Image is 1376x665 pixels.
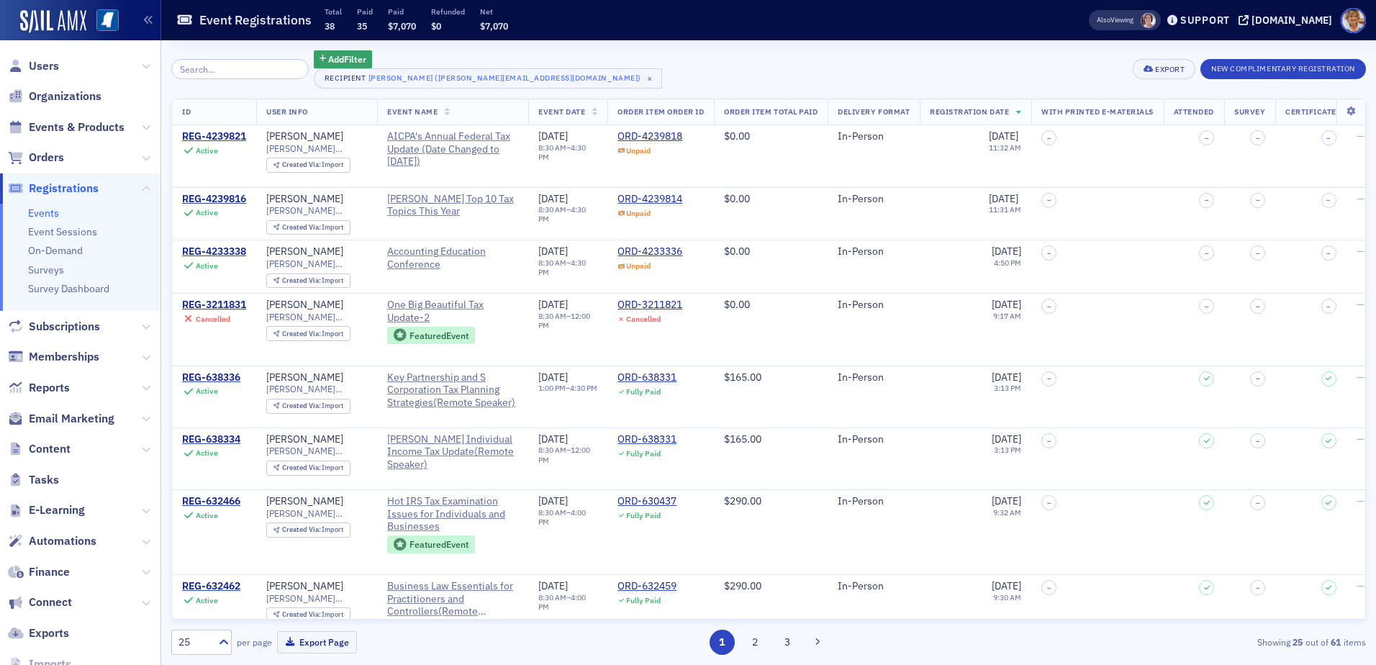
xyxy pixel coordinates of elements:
time: 8:30 AM [538,507,566,517]
div: [PERSON_NAME] [266,495,343,508]
a: ORD-638331 [617,371,676,384]
div: – [538,593,597,612]
div: [PERSON_NAME] [266,193,343,206]
a: ORD-630437 [617,495,676,508]
label: per page [237,635,272,648]
span: – [1256,374,1260,383]
span: Viewing [1097,15,1133,25]
span: [DATE] [989,192,1018,205]
div: Import [282,277,344,285]
div: [PERSON_NAME] [266,299,343,312]
a: View Homepage [86,9,119,34]
span: – [1256,584,1260,592]
span: Tasks [29,472,59,488]
div: Import [282,330,344,338]
span: – [1047,249,1051,258]
span: Created Via : [282,401,322,410]
span: Profile [1341,8,1366,33]
span: [PERSON_NAME][EMAIL_ADDRESS][DOMAIN_NAME] [266,258,367,269]
span: — [1357,494,1364,507]
button: 2 [742,630,767,655]
div: In-Person [838,495,910,508]
div: REG-3211831 [182,299,246,312]
span: $0.00 [724,245,750,258]
span: [DATE] [538,298,568,311]
span: [PERSON_NAME][EMAIL_ADDRESS][DOMAIN_NAME] [266,593,367,604]
span: [DATE] [992,371,1021,384]
a: Registrations [8,181,99,196]
div: Created Via: Import [266,607,350,623]
span: — [1357,433,1364,445]
a: Events & Products [8,119,125,135]
a: ORD-638331 [617,433,676,446]
div: Active [196,448,218,458]
a: E-Learning [8,502,85,518]
span: – [1047,584,1051,592]
a: Users [8,58,59,74]
div: In-Person [838,245,910,258]
span: – [1256,302,1260,311]
p: Total [325,6,342,17]
div: [PERSON_NAME] [266,130,343,143]
a: [PERSON_NAME] [266,433,343,446]
a: Content [8,441,71,457]
span: Survey [1234,107,1265,117]
span: — [1357,192,1364,205]
a: Accounting Education Conference [387,245,518,271]
div: Active [196,146,218,155]
span: Registrations [29,181,99,196]
span: Event Name [387,107,438,117]
a: Key Partnership and S Corporation Tax Planning Strategies(Remote Speaker) [387,371,518,410]
a: ORD-632459 [617,580,676,593]
span: – [1326,134,1331,142]
h1: Event Registrations [199,12,312,29]
span: – [1256,249,1260,258]
span: Surgent's Individual Income Tax Update(Remote Speaker) [387,433,518,471]
time: 12:00 PM [538,445,590,464]
a: Finance [8,564,70,580]
div: ORD-3211821 [617,299,682,312]
span: $0.00 [724,298,750,311]
time: 8:30 AM [538,311,566,321]
span: [DATE] [538,192,568,205]
div: REG-638334 [182,433,240,446]
div: Active [196,386,218,396]
a: Hot IRS Tax Examination Issues for Individuals and Businesses [387,495,518,533]
span: [PERSON_NAME][EMAIL_ADDRESS][DOMAIN_NAME] [266,384,367,394]
a: [PERSON_NAME] [266,245,343,258]
div: Fully Paid [626,596,661,605]
time: 4:30 PM [538,258,586,277]
span: Created Via : [282,222,322,232]
span: Surgent's Top 10 Tax Topics This Year [387,193,518,218]
div: Created Via: Import [266,158,350,173]
time: 3:13 PM [994,383,1021,393]
span: Automations [29,533,96,549]
span: – [1047,196,1051,204]
a: Survey Dashboard [28,282,109,295]
div: Featured Event [387,327,475,345]
span: — [1357,298,1364,311]
a: Organizations [8,89,101,104]
span: – [1256,437,1260,445]
span: Events & Products [29,119,125,135]
div: – [538,312,597,330]
span: [DATE] [538,579,568,592]
div: REG-632462 [182,580,240,593]
span: [DATE] [538,130,568,142]
button: Export Page [277,631,357,653]
time: 9:32 AM [993,507,1021,517]
div: In-Person [838,130,910,143]
div: Active [196,511,218,520]
button: 3 [775,630,800,655]
a: Email Marketing [8,411,114,427]
span: Add Filter [328,53,366,65]
img: SailAMX [20,10,86,33]
a: ORD-4239814 [617,193,682,206]
span: [DATE] [538,433,568,445]
a: ORD-4233336 [617,245,682,258]
a: [PERSON_NAME] [266,580,343,593]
